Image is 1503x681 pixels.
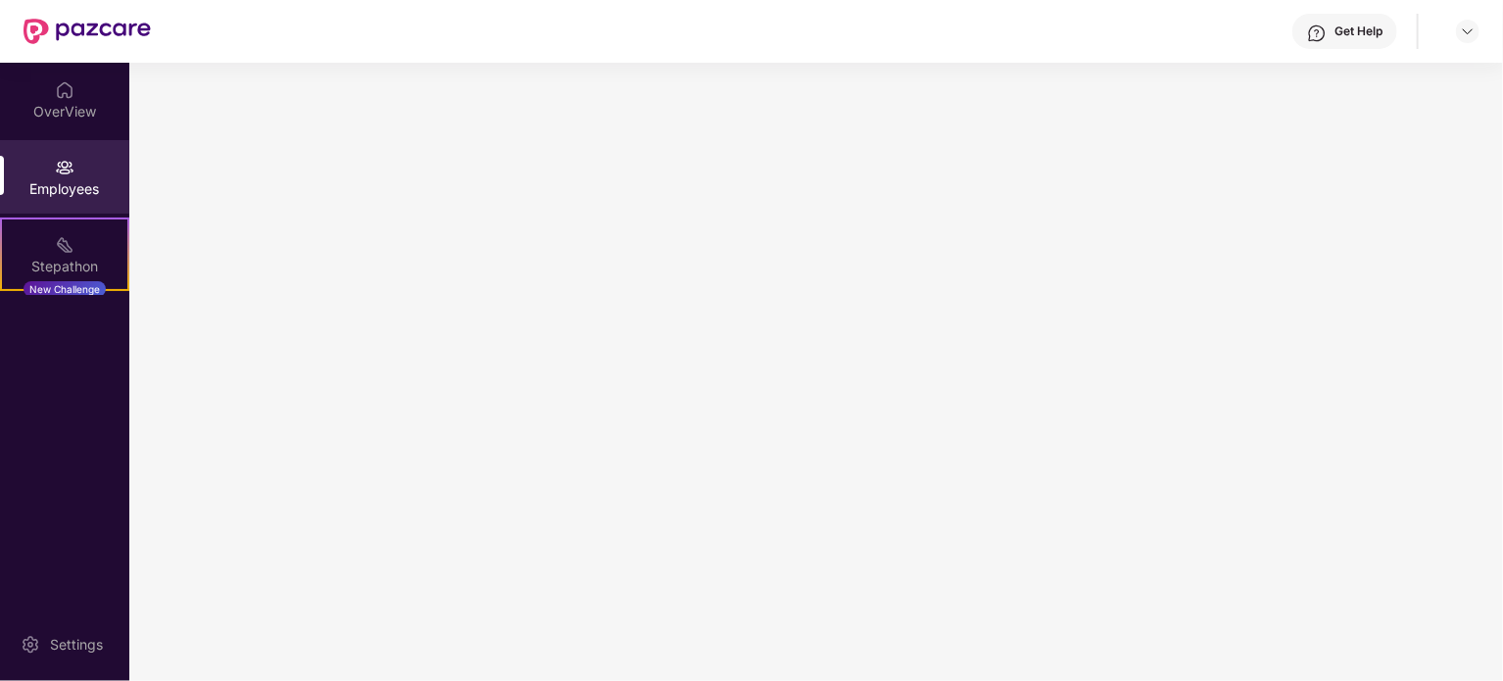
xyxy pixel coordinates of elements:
[24,19,151,44] img: New Pazcare Logo
[1307,24,1327,43] img: svg+xml;base64,PHN2ZyBpZD0iSGVscC0zMngzMiIgeG1sbnM9Imh0dHA6Ly93d3cudzMub3JnLzIwMDAvc3ZnIiB3aWR0aD...
[55,158,74,177] img: svg+xml;base64,PHN2ZyBpZD0iRW1wbG95ZWVzIiB4bWxucz0iaHR0cDovL3d3dy53My5vcmcvMjAwMC9zdmciIHdpZHRoPS...
[24,281,106,297] div: New Challenge
[1334,24,1382,39] div: Get Help
[44,635,109,655] div: Settings
[55,235,74,255] img: svg+xml;base64,PHN2ZyB4bWxucz0iaHR0cDovL3d3dy53My5vcmcvMjAwMC9zdmciIHdpZHRoPSIyMSIgaGVpZ2h0PSIyMC...
[21,635,40,655] img: svg+xml;base64,PHN2ZyBpZD0iU2V0dGluZy0yMHgyMCIgeG1sbnM9Imh0dHA6Ly93d3cudzMub3JnLzIwMDAvc3ZnIiB3aW...
[2,257,127,276] div: Stepathon
[55,80,74,100] img: svg+xml;base64,PHN2ZyBpZD0iSG9tZSIgeG1sbnM9Imh0dHA6Ly93d3cudzMub3JnLzIwMDAvc3ZnIiB3aWR0aD0iMjAiIG...
[1460,24,1476,39] img: svg+xml;base64,PHN2ZyBpZD0iRHJvcGRvd24tMzJ4MzIiIHhtbG5zPSJodHRwOi8vd3d3LnczLm9yZy8yMDAwL3N2ZyIgd2...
